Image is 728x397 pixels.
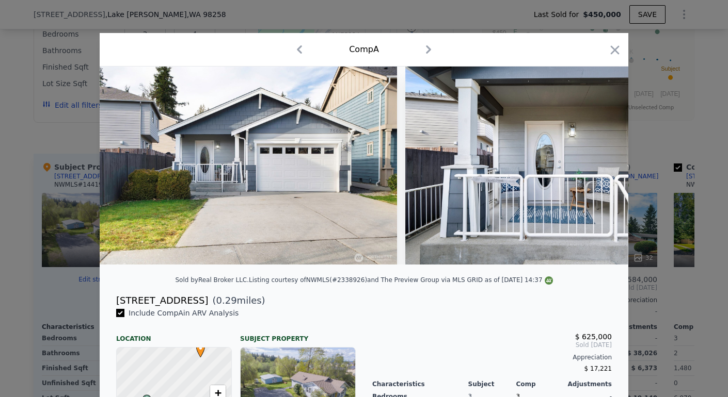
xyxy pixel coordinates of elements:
img: NWMLS Logo [545,276,553,285]
span: 0.29 [216,295,237,306]
div: Adjustments [564,380,612,388]
div: Comp [516,380,564,388]
span: Include Comp A in ARV Analysis [124,309,243,317]
div: Appreciation [372,353,612,361]
span: • [194,340,208,356]
img: Property Img [405,67,703,264]
img: Property Img [100,67,397,264]
div: Subject [468,380,516,388]
span: $ 17,221 [584,365,612,372]
span: Sold [DATE] [372,341,612,349]
div: Sold by Real Broker LLC . [175,276,249,284]
div: Subject Property [240,326,356,343]
div: Comp A [349,43,379,56]
span: $ 625,000 [575,333,612,341]
span: ( miles) [208,293,265,308]
div: Listing courtesy of NWMLS (#2338926) and The Preview Group via MLS GRID as of [DATE] 14:37 [249,276,553,284]
div: Characteristics [372,380,468,388]
div: [STREET_ADDRESS] [116,293,208,308]
div: • [194,343,200,350]
div: Location [116,326,232,343]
